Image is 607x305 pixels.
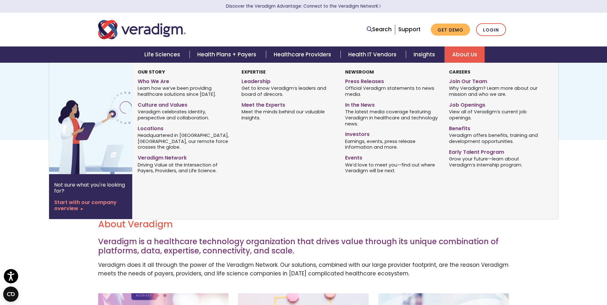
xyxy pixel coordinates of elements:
[98,219,509,230] h2: About Veradigm
[242,99,336,109] a: Meet the Experts
[345,76,439,85] a: Press Releases
[242,69,266,75] strong: Expertise
[449,99,543,109] a: Job Openings
[449,76,543,85] a: Join Our Team
[98,261,509,278] p: Veradigm does it all through the power of the Veradigm Network. Our solutions, combined with our ...
[49,63,152,174] img: Vector image of Veradigm’s Story
[345,85,439,97] span: Official Veradigm statements to news media.
[138,109,232,121] span: Veradigm celebrates identity, perspective and collaboration.
[431,24,470,36] a: Get Demo
[449,123,543,132] a: Benefits
[138,99,232,109] a: Culture and Values
[406,46,444,63] a: Insights
[138,123,232,132] a: Locations
[137,46,190,63] a: Life Sciences
[54,182,127,194] p: Not sure what you're looking for?
[138,85,232,97] span: Learn how we’ve been providing healthcare solutions since [DATE].
[341,46,406,63] a: Health IT Vendors
[449,132,543,144] span: Veradigm offers benefits, training and development opportunities.
[98,19,186,40] img: Veradigm logo
[242,76,336,85] a: Leadership
[449,109,543,121] span: View all of Veradigm’s current job openings.
[345,152,439,161] a: Events
[345,138,439,150] span: Earnings, events, press release information and more.
[345,109,439,127] span: The latest media coverage featuring Veradigm in healthcare and technology news.
[345,99,439,109] a: In the News
[138,152,232,161] a: Veradigm Network
[398,25,421,33] a: Support
[449,85,543,97] span: Why Veradigm? Learn more about our mission and who we are.
[138,132,232,150] span: Headquartered in [GEOGRAPHIC_DATA], [GEOGRAPHIC_DATA], our remote force crosses the globe.
[444,46,485,63] a: About Us
[266,46,341,63] a: Healthcare Providers
[138,161,232,174] span: Driving Value at the Intersection of Payers, Providers, and Life Science.
[449,155,543,168] span: Grow your future—learn about Veradigm’s internship program.
[485,259,599,297] iframe: Drift Chat Widget
[449,69,470,75] strong: Careers
[3,287,18,302] button: Open CMP widget
[54,199,127,211] a: Start with our company overview
[138,69,165,75] strong: Our Story
[242,85,336,97] span: Get to know Veradigm’s leaders and board of direcors.
[367,25,392,34] a: Search
[345,161,439,174] span: We’d love to meet you—find out where Veradigm will be next.
[378,3,381,9] span: Learn More
[138,76,232,85] a: Who We Are
[190,46,266,63] a: Health Plans + Payers
[476,23,506,36] a: Login
[98,237,509,256] h3: Veradigm is a healthcare technology organization that drives value through its unique combination...
[226,3,381,9] a: Discover the Veradigm Advantage: Connect to the Veradigm NetworkLearn More
[242,109,336,121] span: Meet the minds behind our valuable insights.
[345,69,374,75] strong: Newsroom
[449,146,543,156] a: Early Talent Program
[345,129,439,138] a: Investors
